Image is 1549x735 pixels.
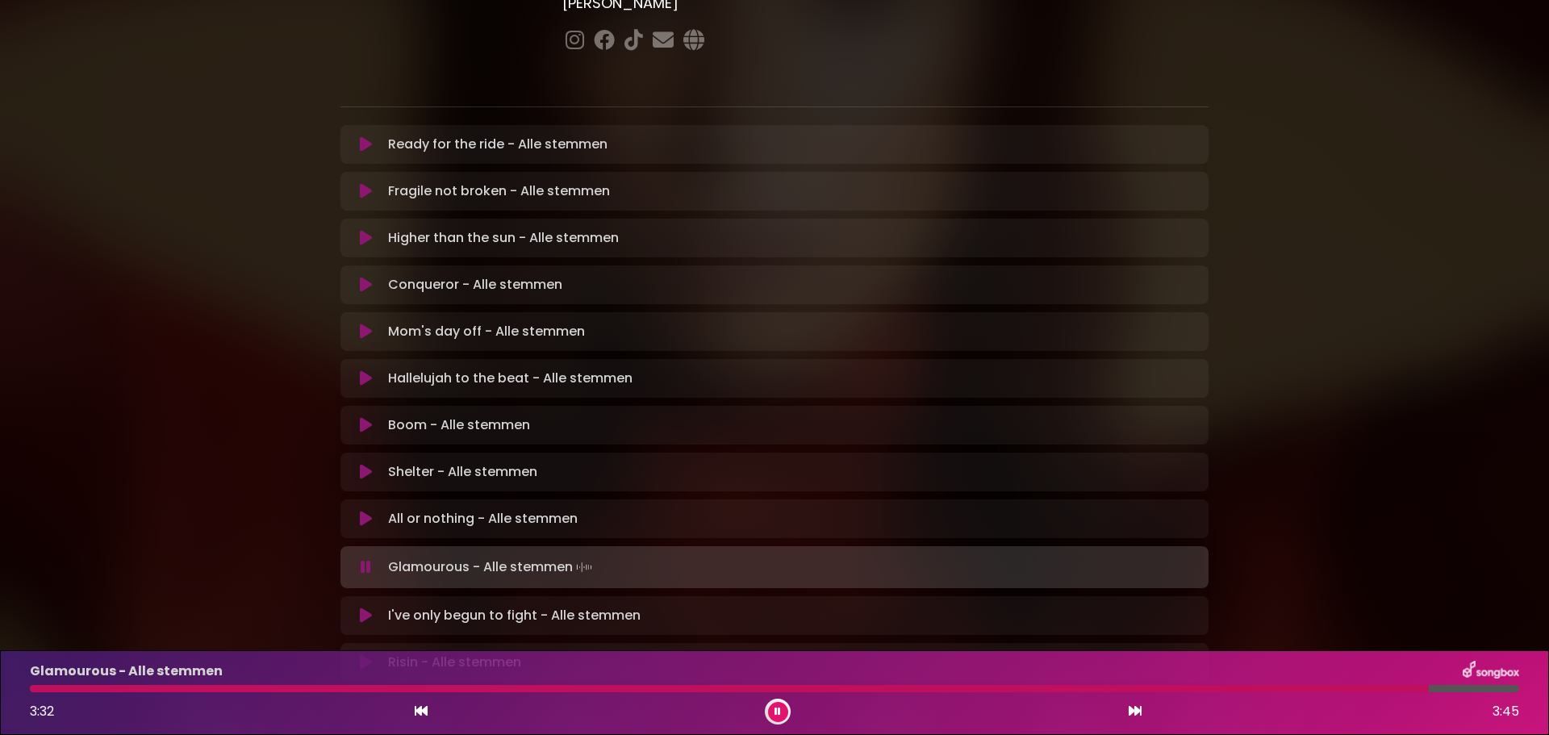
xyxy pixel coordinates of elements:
p: Glamourous - Alle stemmen [30,662,223,681]
img: waveform4.gif [573,556,595,578]
span: 3:45 [1493,702,1519,721]
p: Glamourous - Alle stemmen [388,556,595,578]
p: Conqueror - Alle stemmen [388,275,562,294]
p: Ready for the ride - Alle stemmen [388,135,607,154]
p: Shelter - Alle stemmen [388,462,537,482]
p: Fragile not broken - Alle stemmen [388,182,610,201]
img: songbox-logo-white.png [1463,661,1519,682]
p: Higher than the sun - Alle stemmen [388,228,619,248]
p: I've only begun to fight - Alle stemmen [388,606,641,625]
p: Mom's day off - Alle stemmen [388,322,585,341]
p: Boom - Alle stemmen [388,416,530,435]
span: 3:32 [30,702,54,720]
p: Hallelujah to the beat - Alle stemmen [388,369,633,388]
p: All or nothing - Alle stemmen [388,509,578,528]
